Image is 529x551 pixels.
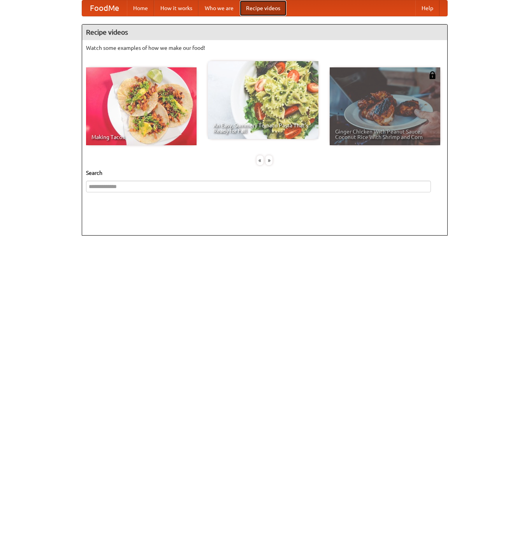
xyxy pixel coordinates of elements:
a: Who we are [199,0,240,16]
span: An Easy, Summery Tomato Pasta That's Ready for Fall [213,123,313,134]
a: Recipe videos [240,0,286,16]
div: » [265,155,272,165]
a: Help [415,0,439,16]
span: Making Tacos [91,134,191,140]
h5: Search [86,169,443,177]
img: 483408.png [429,71,436,79]
h4: Recipe videos [82,25,447,40]
div: « [257,155,264,165]
a: FoodMe [82,0,127,16]
a: Making Tacos [86,67,197,145]
p: Watch some examples of how we make our food! [86,44,443,52]
a: Home [127,0,154,16]
a: An Easy, Summery Tomato Pasta That's Ready for Fall [208,61,318,139]
a: How it works [154,0,199,16]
